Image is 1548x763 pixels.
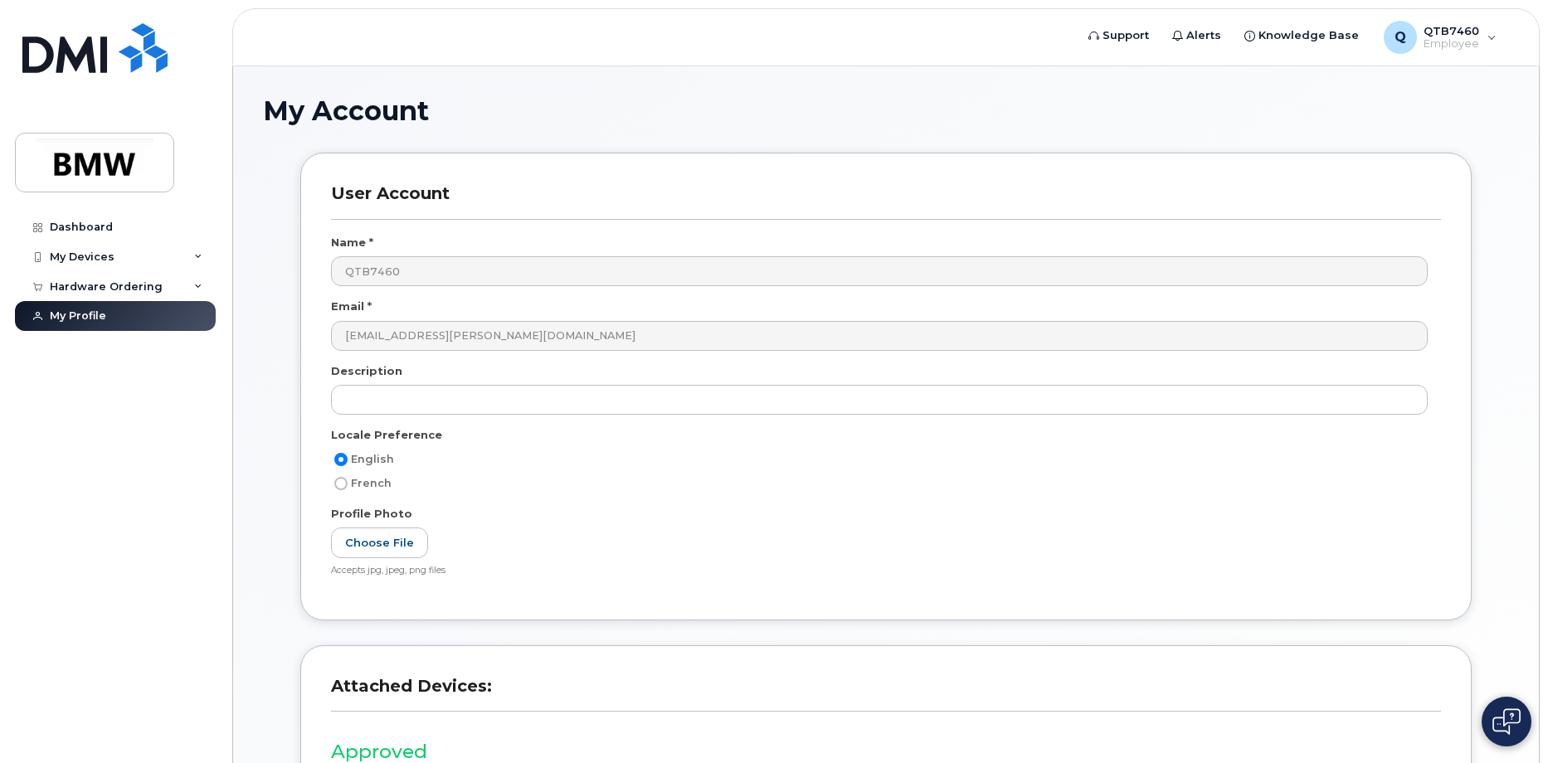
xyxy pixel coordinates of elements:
[351,453,394,465] span: English
[331,183,1441,219] h3: User Account
[331,741,1441,762] h3: Approved
[331,427,442,443] label: Locale Preference
[331,527,428,558] label: Choose File
[334,453,348,466] input: English
[331,506,412,522] label: Profile Photo
[331,565,1428,577] div: Accepts jpg, jpeg, png files
[331,235,373,250] label: Name *
[331,363,402,379] label: Description
[351,477,392,489] span: French
[331,676,1441,712] h3: Attached Devices:
[334,477,348,490] input: French
[263,96,1509,125] h1: My Account
[331,299,372,314] label: Email *
[1492,708,1521,735] img: Open chat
